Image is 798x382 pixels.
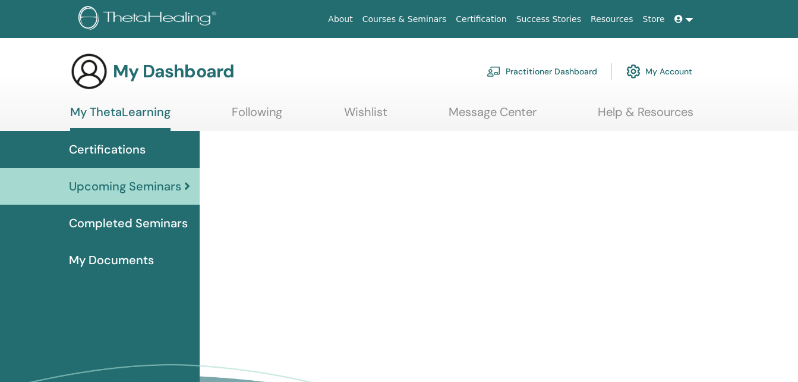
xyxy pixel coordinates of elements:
span: Completed Seminars [69,214,188,232]
a: Certification [451,8,511,30]
img: logo.png [78,6,220,33]
a: About [323,8,357,30]
span: My Documents [69,251,154,269]
img: generic-user-icon.jpg [70,52,108,90]
a: My ThetaLearning [70,105,171,131]
span: Upcoming Seminars [69,177,181,195]
a: Store [638,8,670,30]
a: Resources [586,8,638,30]
a: Message Center [449,105,537,128]
img: chalkboard-teacher.svg [487,66,501,77]
a: Following [232,105,282,128]
a: Wishlist [344,105,387,128]
a: Help & Resources [598,105,693,128]
a: Courses & Seminars [358,8,452,30]
img: cog.svg [626,61,641,82]
span: Certifications [69,140,146,158]
h3: My Dashboard [113,61,234,82]
a: Practitioner Dashboard [487,58,597,84]
a: Success Stories [512,8,586,30]
a: My Account [626,58,692,84]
